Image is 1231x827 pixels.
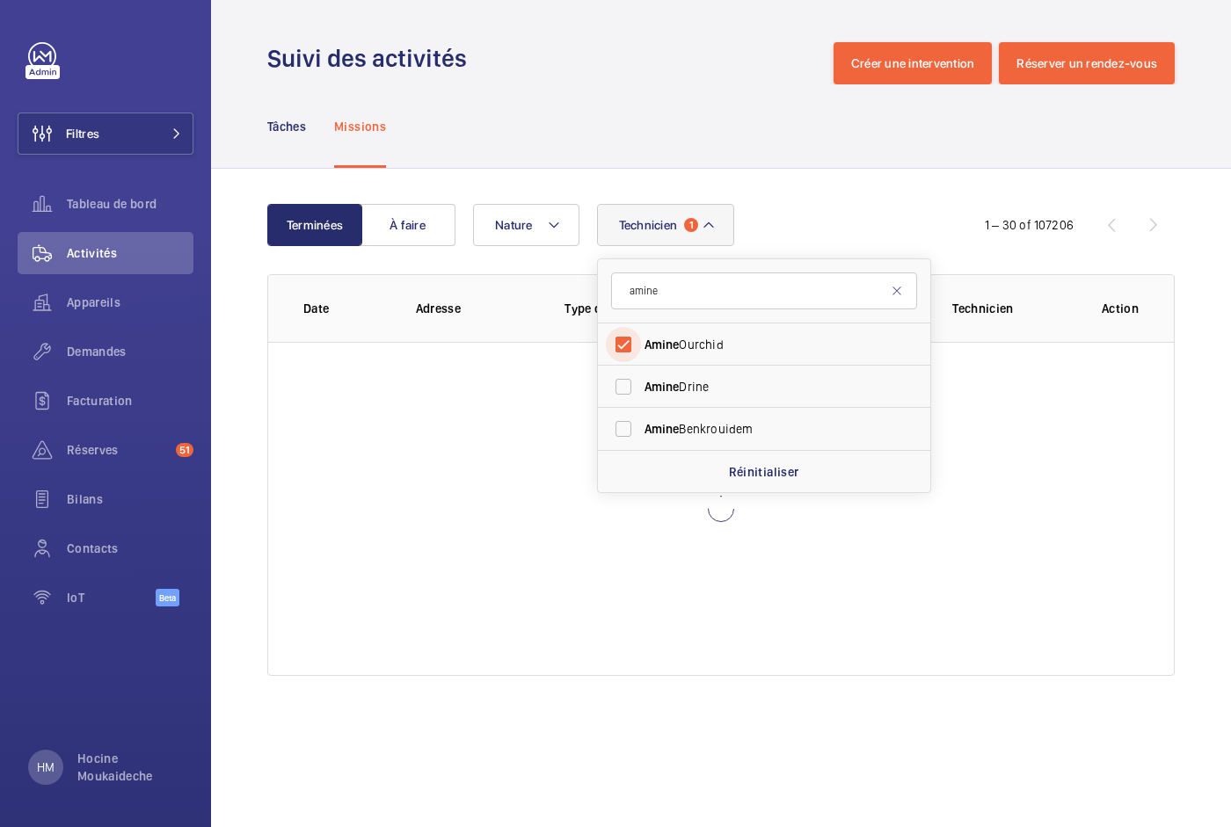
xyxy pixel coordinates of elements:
p: Date [303,300,388,317]
p: Adresse [416,300,537,317]
span: Réserves [67,441,169,459]
span: IoT [67,589,156,606]
span: Filtres [66,125,99,142]
h1: Suivi des activités [267,42,477,75]
button: Créer une intervention [834,42,993,84]
button: Réserver un rendez-vous [999,42,1175,84]
span: 51 [176,443,193,457]
span: Facturation [67,392,193,410]
span: Tableau de bord [67,195,193,213]
p: Technicien [952,300,1074,317]
span: Demandes [67,343,193,360]
span: Activités [67,244,193,262]
span: Drine [645,378,886,395]
span: Bilans [67,490,193,508]
span: 1 [684,218,698,232]
p: Réinitialiser [729,463,799,481]
span: Ourchid [645,336,886,353]
div: 1 – 30 of 107206 [985,216,1074,234]
button: Technicien1 [597,204,735,246]
button: Terminées [267,204,362,246]
p: Type d'app. [565,300,686,317]
span: Technicien [619,218,678,232]
span: Beta [156,589,179,606]
button: Nature [473,204,579,246]
span: Contacts [67,540,193,557]
span: Amine [645,337,680,352]
p: HM [37,758,55,776]
span: Nature [495,218,533,232]
button: À faire [361,204,455,246]
span: Amine [645,380,680,394]
p: Tâches [267,118,306,135]
p: Action [1102,300,1139,317]
p: Missions [334,118,386,135]
input: Trouvez une technicien [611,272,917,309]
span: Benkrouidem [645,420,886,438]
span: Amine [645,422,680,436]
span: Appareils [67,294,193,311]
p: Hocine Moukaideche [77,750,183,785]
button: Filtres [18,112,193,155]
